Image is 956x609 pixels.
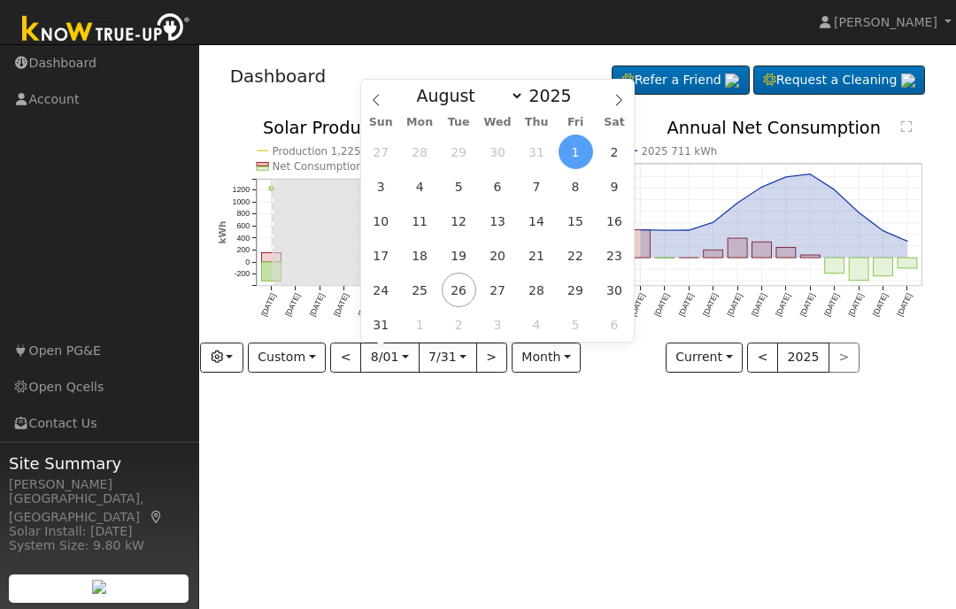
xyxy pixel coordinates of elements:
[631,230,651,258] rect: onclick=""
[403,307,437,342] span: September 1, 2025
[261,253,281,263] rect: onclick=""
[753,66,925,96] a: Request a Cleaning
[442,307,476,342] span: September 2, 2025
[403,135,437,169] span: July 28, 2025
[639,228,643,232] circle: onclick=""
[556,117,595,128] span: Fri
[403,204,437,238] span: August 11, 2025
[750,292,768,318] text: [DATE]
[776,248,796,258] rect: onclick=""
[332,292,351,318] text: [DATE]
[701,292,720,318] text: [DATE]
[9,536,189,555] div: System Size: 9.80 kW
[595,117,634,128] span: Sat
[419,343,477,373] button: 7/31
[726,292,744,318] text: [DATE]
[364,135,398,169] span: July 27, 2025
[330,343,361,373] button: <
[364,169,398,204] span: August 3, 2025
[752,243,772,258] rect: onclick=""
[747,343,778,373] button: <
[597,273,631,307] span: August 30, 2025
[403,273,437,307] span: August 25, 2025
[612,66,750,96] a: Refer a Friend
[439,117,478,128] span: Tue
[360,343,419,373] button: 8/01
[666,343,744,373] button: Current
[403,238,437,273] span: August 18, 2025
[704,251,723,258] rect: onclick=""
[597,135,631,169] span: August 2, 2025
[364,307,398,342] span: August 31, 2025
[777,343,829,373] button: 2025
[236,246,250,255] text: 200
[822,292,841,318] text: [DATE]
[798,292,817,318] text: [DATE]
[442,204,476,238] span: August 12, 2025
[760,186,764,189] circle: onclick=""
[476,343,507,373] button: >
[728,238,747,258] rect: onclick=""
[234,270,250,279] text: -200
[559,169,593,204] span: August 8, 2025
[520,135,554,169] span: July 31, 2025
[272,145,387,158] text: Production 1,225 kWh
[663,229,667,233] circle: onclick=""
[403,169,437,204] span: August 4, 2025
[520,273,554,307] span: August 28, 2025
[442,135,476,169] span: July 29, 2025
[9,451,189,475] span: Site Summary
[442,169,476,204] span: August 5, 2025
[481,273,515,307] span: August 27, 2025
[901,119,913,133] text: 
[628,292,647,318] text: [DATE]
[858,212,861,215] circle: onclick=""
[847,292,866,318] text: [DATE]
[520,204,554,238] span: August 14, 2025
[597,204,631,238] span: August 16, 2025
[520,238,554,273] span: August 21, 2025
[272,160,415,173] text: Net Consumption -161 kWh
[236,221,250,230] text: 600
[258,292,277,318] text: [DATE]
[364,238,398,273] span: August 17, 2025
[9,490,189,527] div: [GEOGRAPHIC_DATA], [GEOGRAPHIC_DATA]
[775,292,793,318] text: [DATE]
[263,118,547,138] text: Solar Production vs Consumption
[283,292,302,318] text: [DATE]
[801,255,821,258] rect: onclick=""
[520,307,554,342] span: September 4, 2025
[481,238,515,273] span: August 20, 2025
[834,15,937,29] span: [PERSON_NAME]
[216,221,227,244] text: kWh
[901,73,915,88] img: retrieve
[232,197,250,206] text: 1000
[236,210,250,219] text: 800
[809,173,813,176] circle: onclick=""
[559,204,593,238] span: August 15, 2025
[784,175,788,179] circle: onclick=""
[442,273,476,307] span: August 26, 2025
[400,117,439,128] span: Mon
[871,292,890,318] text: [DATE]
[481,169,515,204] span: August 6, 2025
[481,204,515,238] span: August 13, 2025
[559,238,593,273] span: August 22, 2025
[245,258,250,266] text: 0
[825,258,844,274] rect: onclick=""
[597,307,631,342] span: September 6, 2025
[481,307,515,342] span: September 3, 2025
[833,189,836,192] circle: onclick=""
[236,234,250,243] text: 400
[481,135,515,169] span: July 30, 2025
[559,307,593,342] span: September 5, 2025
[677,292,696,318] text: [DATE]
[408,85,524,106] select: Month
[520,169,554,204] span: August 7, 2025
[361,117,400,128] span: Sun
[232,186,250,195] text: 1200
[307,292,326,318] text: [DATE]
[725,73,739,88] img: retrieve
[364,273,398,307] span: August 24, 2025
[642,145,718,158] text: 2025 711 kWh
